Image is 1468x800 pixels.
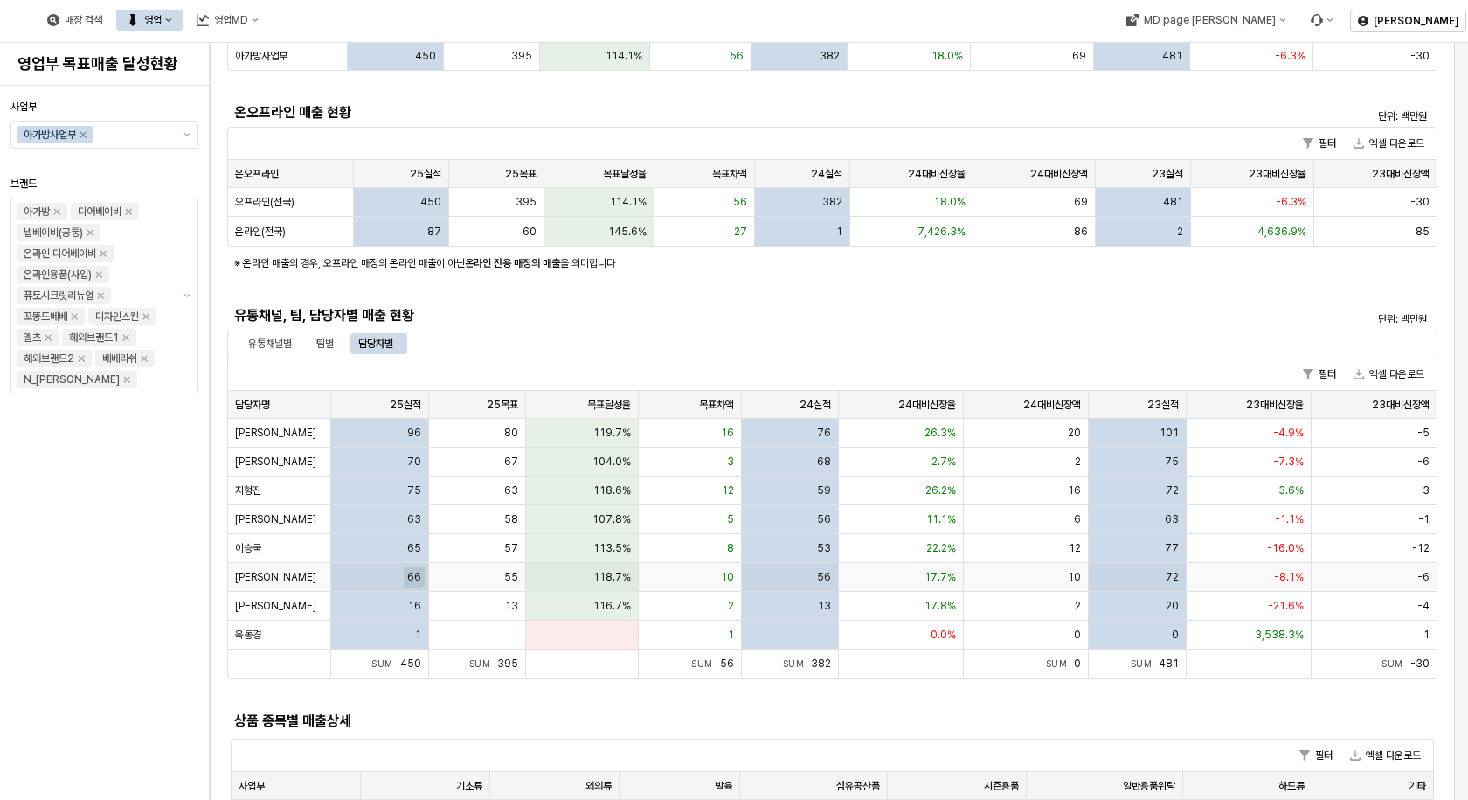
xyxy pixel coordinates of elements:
span: 2 [728,599,734,613]
span: 107.8% [592,512,631,526]
span: 18.0% [931,49,963,63]
span: 1 [1423,628,1430,642]
span: 60 [523,225,537,239]
span: -16.0% [1267,541,1304,555]
span: 3 [727,455,734,469]
span: -6 [1417,570,1430,584]
div: 해외브랜드1 [69,329,119,346]
span: 56 [730,49,744,63]
div: 매장 검색 [65,14,102,26]
span: 3.6% [1278,483,1304,497]
span: -4.9% [1273,426,1304,440]
span: 23대비신장율 [1246,398,1304,412]
span: 0.0% [931,628,956,642]
button: 필터 [1292,745,1340,766]
span: 4,636.9% [1257,225,1306,239]
span: 17.7% [924,570,956,584]
span: Sum [783,658,812,669]
span: [PERSON_NAME] [235,599,316,613]
span: 13 [818,599,831,613]
span: 외의류 [585,779,612,793]
span: -12 [1412,541,1430,555]
span: 56 [720,657,734,670]
span: 사업부 [10,101,37,113]
span: 24실적 [811,167,842,181]
span: 75 [407,483,421,497]
span: -6.3% [1275,49,1305,63]
span: 395 [511,49,532,63]
div: Remove 엘츠 [45,334,52,341]
span: 25실적 [390,398,421,412]
span: 395 [497,657,518,670]
span: 18.0% [934,195,966,209]
span: 56 [817,512,831,526]
span: 114.1% [610,195,647,209]
span: 72 [1166,570,1179,584]
div: Remove 꼬똥드베베 [71,313,78,320]
span: 22.2% [926,541,956,555]
span: 70 [407,455,421,469]
div: 온라인 디어베이비 [24,245,96,262]
span: -30 [1410,195,1430,209]
span: Sum [469,658,498,669]
span: 68 [817,455,831,469]
span: 11.1% [926,512,956,526]
span: 20 [1068,426,1081,440]
div: 베베리쉬 [102,350,137,367]
span: -5 [1417,426,1430,440]
h5: 상품 종목별 매출상세 [234,713,1128,730]
div: 담당자별 [348,333,404,354]
span: 5 [727,512,734,526]
span: 27 [734,225,747,239]
button: 제안 사항 표시 [177,122,197,148]
div: 해외브랜드2 [24,350,74,367]
span: 1 [728,628,734,642]
div: 담당자별 [358,333,393,354]
span: 10 [1068,570,1081,584]
span: 24대비신장율 [898,398,956,412]
span: 아가방사업부 [235,49,287,63]
span: 16 [721,426,734,440]
span: 7,426.3% [917,225,966,239]
span: 기타 [1409,779,1426,793]
span: 25실적 [410,167,441,181]
span: -4 [1417,599,1430,613]
span: -1 [1418,512,1430,526]
div: Remove 아가방 [53,208,60,215]
span: 382 [820,49,840,63]
span: Sum [691,658,720,669]
span: 450 [420,195,441,209]
span: Sum [1381,658,1410,669]
span: 63 [504,483,518,497]
span: 57 [504,541,518,555]
span: 382 [811,657,831,670]
div: Remove 온라인 디어베이비 [100,250,107,257]
span: 6 [1074,512,1081,526]
button: 제안 사항 표시 [177,198,197,393]
div: 냅베이비(공통) [24,224,83,241]
div: Remove 디자인스킨 [142,313,149,320]
span: 24대비신장액 [1023,398,1081,412]
span: 발육 [715,779,732,793]
span: 12 [722,483,734,497]
span: Sum [371,658,400,669]
span: 382 [822,195,842,209]
span: 담당자명 [235,398,270,412]
span: 13 [505,599,518,613]
span: 3,538.3% [1255,628,1304,642]
span: 63 [407,512,421,526]
span: 1 [415,628,421,642]
span: 76 [817,426,831,440]
span: 80 [504,426,518,440]
div: 유통채널별 [238,333,302,354]
span: 온라인(전국) [235,225,286,239]
span: 2 [1075,455,1081,469]
div: 꼬똥드베베 [24,308,67,325]
span: -7.3% [1273,455,1304,469]
span: 25목표 [505,167,537,181]
button: 영업MD [186,10,269,31]
main: App Frame [210,43,1468,800]
p: 단위: 백만원 [1146,108,1427,124]
button: 매장 검색 [37,10,113,31]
